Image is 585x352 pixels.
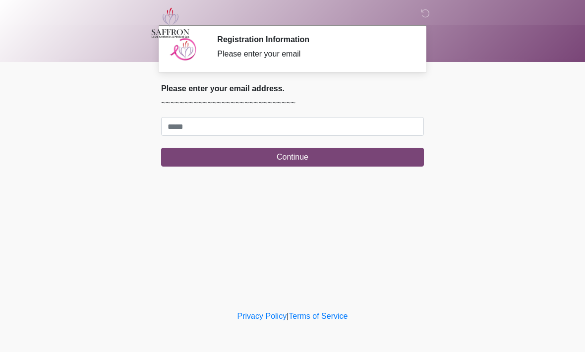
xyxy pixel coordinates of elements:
a: | [287,312,289,320]
img: Saffron Laser Aesthetics and Medical Spa Logo [151,7,190,38]
a: Privacy Policy [237,312,287,320]
img: Agent Avatar [169,35,198,64]
h2: Please enter your email address. [161,84,424,93]
div: Please enter your email [217,48,409,60]
a: Terms of Service [289,312,348,320]
p: ~~~~~~~~~~~~~~~~~~~~~~~~~~~~~ [161,97,424,109]
button: Continue [161,148,424,167]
